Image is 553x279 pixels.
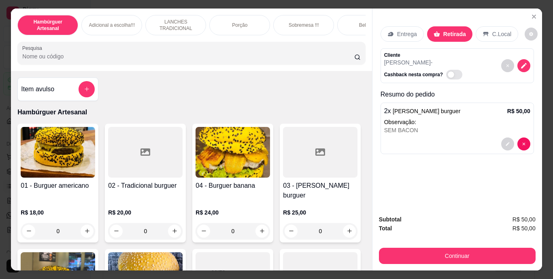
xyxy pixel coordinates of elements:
[21,181,95,191] h4: 01 - Burguer americano
[283,208,357,217] p: R$ 25,00
[289,22,319,28] p: Sobremesa !!!
[384,126,530,134] div: SEM BACON
[384,52,466,58] p: Cliente
[343,225,356,238] button: increase-product-quantity
[379,248,536,264] button: Continuar
[232,22,247,28] p: Porção
[359,22,376,28] p: Bebidas
[196,208,270,217] p: R$ 24,00
[397,30,417,38] p: Entrega
[527,10,540,23] button: Close
[501,59,514,72] button: decrease-product-quantity
[507,107,530,115] p: R$ 50,00
[81,225,94,238] button: increase-product-quantity
[513,215,536,224] span: R$ 50,00
[79,81,95,97] button: add-separate-item
[525,28,538,41] button: decrease-product-quantity
[21,84,54,94] h4: Item avulso
[152,19,199,32] p: LANCHES TRADICIONAL
[108,181,183,191] h4: 02 - Tradicional burguer
[196,181,270,191] h4: 04 - Burguer banana
[379,216,402,223] strong: Subtotal
[108,208,183,217] p: R$ 20,00
[21,208,95,217] p: R$ 18,00
[384,118,530,126] p: Observação:
[384,106,461,116] p: 2 x
[22,225,35,238] button: decrease-product-quantity
[501,137,514,150] button: decrease-product-quantity
[21,127,95,178] img: product-image
[197,225,210,238] button: decrease-product-quantity
[379,225,392,232] strong: Total
[285,225,298,238] button: decrease-product-quantity
[446,70,466,79] label: Automatic updates
[443,30,466,38] p: Retirada
[17,107,365,117] p: Hambúrguer Artesanal
[384,58,466,67] p: [PERSON_NAME] -
[168,225,181,238] button: increase-product-quantity
[517,137,530,150] button: decrease-product-quantity
[517,59,530,72] button: decrease-product-quantity
[513,224,536,233] span: R$ 50,00
[492,30,511,38] p: C.Local
[283,181,357,200] h4: 03 - [PERSON_NAME] burguer
[24,19,71,32] p: Hambúrguer Artesanal
[22,45,45,52] label: Pesquisa
[196,127,270,178] img: product-image
[89,22,135,28] p: Adicional a escolha!!!
[255,225,268,238] button: increase-product-quantity
[22,52,354,60] input: Pesquisa
[393,108,460,114] span: [PERSON_NAME] burguer
[384,71,443,78] p: Cashback nesta compra?
[110,225,123,238] button: decrease-product-quantity
[381,90,534,99] p: Resumo do pedido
